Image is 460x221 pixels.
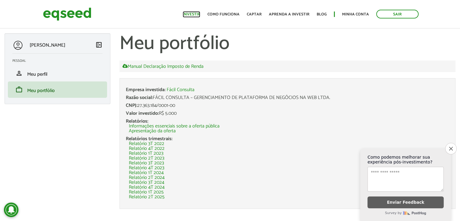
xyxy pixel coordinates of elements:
a: Relatório 3T 2024 [129,180,164,185]
span: Relatórios: [126,117,148,125]
div: R$ 5.000 [126,111,449,116]
div: 27.363.184/0001-00 [126,103,449,108]
a: Relatório 2T 2024 [129,175,165,180]
span: Relatórios trimestrais: [126,135,172,143]
li: Meu portfólio [8,81,107,98]
span: Meu portfólio [27,87,55,95]
a: Relatório 1T 2025 [129,190,164,195]
img: EqSeed [43,6,91,22]
a: Relatório 4T 2024 [129,185,165,190]
span: Empresa investida: [126,86,165,94]
a: Como funciona [207,12,240,16]
a: Investir [183,12,200,16]
a: Relatório 3T 2023 [129,161,164,166]
span: Valor investido: [126,109,159,117]
li: Meu perfil [8,65,107,81]
a: Informações essenciais sobre a oferta pública [129,124,220,129]
span: Meu perfil [27,70,47,78]
a: Sair [376,10,419,18]
a: workMeu portfólio [12,86,103,93]
a: Aprenda a investir [269,12,309,16]
span: left_panel_close [95,41,103,48]
h1: Meu portfólio [119,33,455,54]
a: personMeu perfil [12,70,103,77]
a: Relatório 1T 2024 [129,170,164,175]
a: Manual Declaração Imposto de Renda [122,64,204,69]
a: Relatório 1T 2023 [129,151,163,156]
a: Apresentação da oferta [129,129,176,134]
span: Razão social: [126,94,153,102]
a: Relatório 4T 2023 [129,166,164,170]
div: FÁCIL CONSULTA – GERENCIAMENTO DE PLATAFORMA DE NEGÓCIOS NA WEB LTDA. [126,95,449,100]
h2: Pessoal [12,59,107,63]
a: Fácil Consulta [167,87,194,92]
span: person [15,70,23,77]
a: Minha conta [342,12,369,16]
a: Colapsar menu [95,41,103,50]
a: Blog [317,12,327,16]
a: Relatório 2T 2023 [129,156,164,161]
p: [PERSON_NAME] [30,42,65,48]
span: work [15,86,23,93]
span: CNPJ: [126,101,137,110]
a: Relatório 4T 2022 [129,146,165,151]
a: Relatório 2T 2025 [129,195,165,200]
a: Relatório 3T 2022 [129,141,164,146]
a: Captar [247,12,262,16]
